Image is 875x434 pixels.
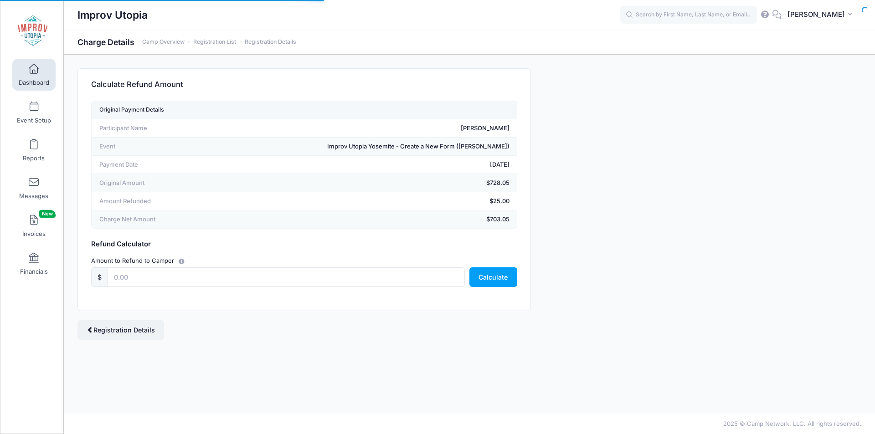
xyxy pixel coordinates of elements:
[92,156,204,174] td: Payment Date
[17,117,51,124] span: Event Setup
[92,138,204,156] td: Event
[92,174,204,192] td: Original Amount
[39,210,56,218] span: New
[12,172,56,204] a: Messages
[245,39,296,46] a: Registration Details
[12,134,56,166] a: Reports
[787,10,845,20] span: [PERSON_NAME]
[12,248,56,280] a: Financials
[23,154,45,162] span: Reports
[142,39,185,46] a: Camp Overview
[19,79,49,87] span: Dashboard
[204,192,517,210] td: $25.00
[92,192,204,210] td: Amount Refunded
[204,138,517,156] td: Improv Utopia Yosemite - Create a New Form ([PERSON_NAME])
[77,320,164,340] a: Registration Details
[0,10,64,53] a: Improv Utopia
[108,267,465,287] input: 0.00
[12,59,56,91] a: Dashboard
[91,267,108,287] div: $
[204,210,517,229] td: $703.05
[204,174,517,192] td: $728.05
[77,37,296,47] h1: Charge Details
[20,268,48,276] span: Financials
[92,119,204,138] td: Participant Name
[469,267,517,287] button: Calculate
[92,210,204,229] td: Charge Net Amount
[15,14,50,48] img: Improv Utopia
[77,5,148,26] h1: Improv Utopia
[620,6,757,24] input: Search by First Name, Last Name, or Email...
[782,5,861,26] button: [PERSON_NAME]
[204,156,517,174] td: [DATE]
[87,256,522,266] div: Amount to Refund to Camper
[91,240,517,249] h5: Refund Calculator
[19,192,48,200] span: Messages
[12,210,56,242] a: InvoicesNew
[204,119,517,138] td: [PERSON_NAME]
[723,420,861,427] span: 2025 © Camp Network, LLC. All rights reserved.
[91,72,183,98] h3: Calculate Refund Amount
[12,97,56,128] a: Event Setup
[22,230,46,238] span: Invoices
[99,104,164,116] div: Original Payment Details
[193,39,236,46] a: Registration List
